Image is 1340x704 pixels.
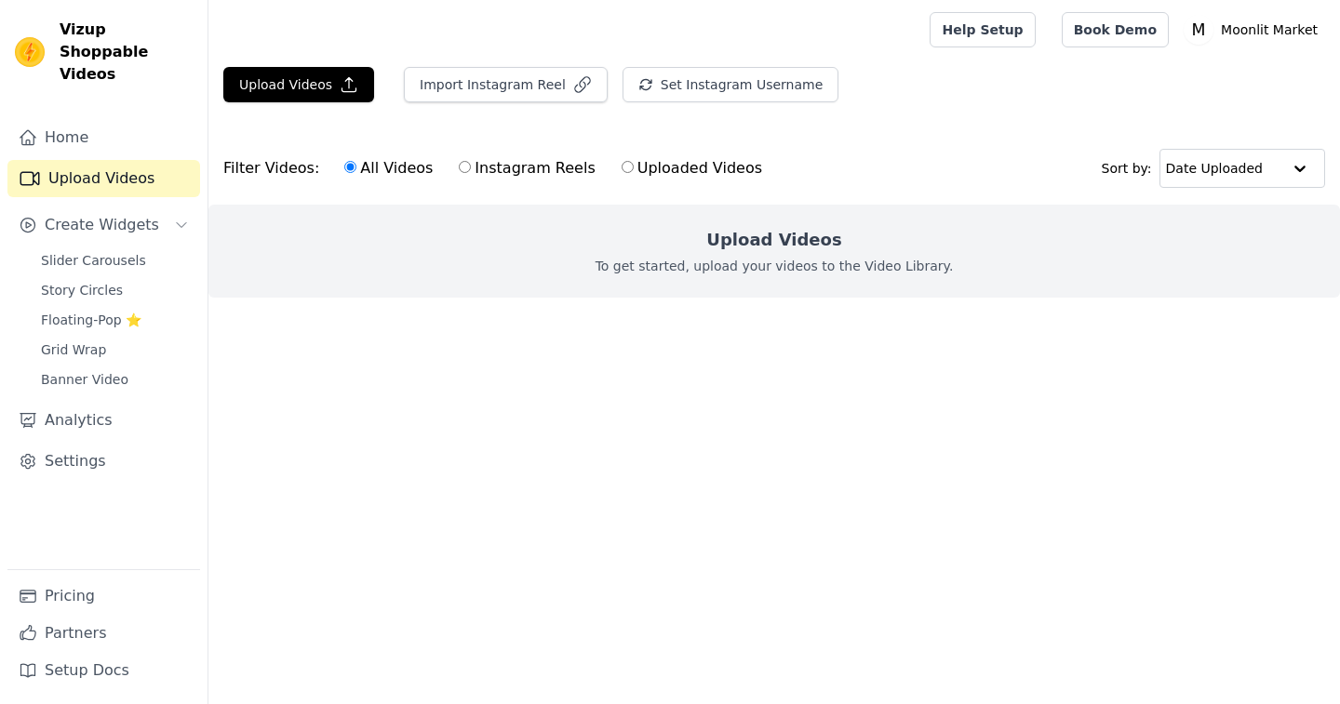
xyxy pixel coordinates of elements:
button: Set Instagram Username [623,67,838,102]
span: Banner Video [41,370,128,389]
a: Book Demo [1062,12,1169,47]
text: M [1192,20,1206,39]
span: Floating-Pop ⭐ [41,311,141,329]
button: Upload Videos [223,67,374,102]
a: Grid Wrap [30,337,200,363]
input: All Videos [344,161,356,173]
a: Home [7,119,200,156]
label: Instagram Reels [458,156,596,180]
a: Story Circles [30,277,200,303]
span: Slider Carousels [41,251,146,270]
span: Story Circles [41,281,123,299]
span: Vizup Shoppable Videos [60,19,193,86]
button: Create Widgets [7,206,200,244]
a: Setup Docs [7,652,200,689]
button: Import Instagram Reel [404,67,608,102]
a: Slider Carousels [30,247,200,273]
img: Vizup [15,37,45,67]
a: Upload Videos [7,160,200,197]
a: Pricing [7,578,200,615]
a: Partners [7,615,200,652]
h2: Upload Videos [706,227,841,253]
a: Floating-Pop ⭐ [30,307,200,333]
label: All Videos [343,156,434,180]
span: Grid Wrap [41,340,106,359]
a: Banner Video [30,366,200,392]
input: Instagram Reels [459,161,471,173]
label: Uploaded Videos [621,156,763,180]
a: Help Setup [930,12,1035,47]
div: Sort by: [1102,149,1326,188]
p: Moonlit Market [1213,13,1325,46]
p: To get started, upload your videos to the Video Library. [596,257,954,275]
a: Analytics [7,402,200,439]
span: Create Widgets [45,214,159,236]
button: M Moonlit Market [1184,13,1325,46]
a: Settings [7,443,200,480]
input: Uploaded Videos [622,161,634,173]
div: Filter Videos: [223,147,772,190]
